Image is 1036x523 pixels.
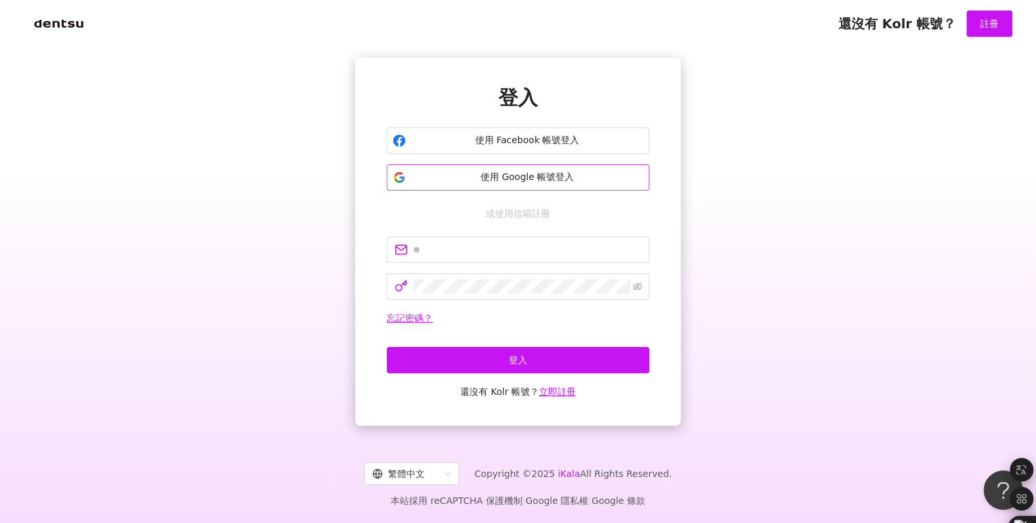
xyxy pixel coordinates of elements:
[539,386,576,397] a: 立即註冊
[633,282,642,291] span: eye-invisible
[391,493,645,509] span: 本站採用 reCAPTCHA 保護機制
[980,18,999,29] span: 註冊
[498,86,538,109] span: 登入
[411,134,643,147] span: 使用 Facebook 帳號登入
[387,313,433,323] a: 忘記密碼？
[558,468,580,479] a: iKala
[983,470,1023,510] iframe: Help Scout Beacon - Open
[475,466,672,482] span: Copyright © 2025 All Rights Reserved.
[509,355,527,365] span: 登入
[588,495,592,506] span: |
[372,463,439,484] div: 繁體中文
[838,16,956,32] span: 還沒有 Kolr 帳號？
[387,347,649,373] button: 登入
[411,171,643,184] span: 使用 Google 帳號登入
[24,11,94,37] img: logo
[525,495,588,506] a: Google 隱私權
[966,11,1012,37] button: 註冊
[387,127,649,154] button: 使用 Facebook 帳號登入
[460,384,576,399] span: 還沒有 Kolr 帳號？
[523,495,526,506] span: |
[477,206,559,221] span: 或使用信箱註冊
[387,164,649,191] button: 使用 Google 帳號登入
[592,495,645,506] a: Google 條款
